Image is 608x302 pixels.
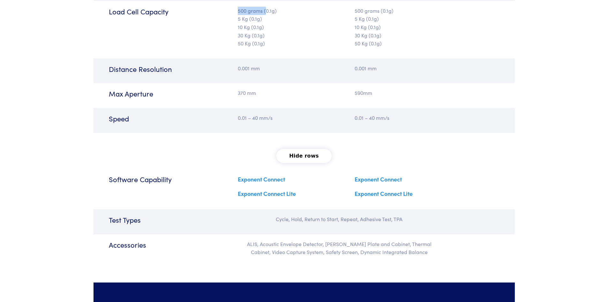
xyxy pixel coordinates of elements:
[238,175,285,183] a: Exponent Connect
[355,114,476,122] p: 0.01 – 40 mm/s
[355,175,402,183] a: Exponent Connect
[109,7,230,17] h6: Load Cell Capacity
[238,89,300,97] p: 370 mm
[355,7,476,48] p: 500 grams (0.1g) 5 Kg (0.1g) 10 Kg (0.1g) 30 Kg (0.1g) 50 Kg (0.1g)
[238,240,441,256] p: ALIS, Acoustic Envelope Detector, [PERSON_NAME] Plate and Cabinet, Thermal Cabinet, Video Capture...
[109,64,230,74] h6: Distance Resolution
[238,215,441,223] p: Cycle, Hold, Return to Start, Repeat, Adhesive Test, TPA
[355,89,476,97] p: 590mm
[109,240,230,250] h6: Accessories
[109,89,230,99] h6: Max Aperture
[355,190,413,197] a: Exponent Connect Lite
[238,7,300,48] p: 500 grams (0.1g) 5 Kg (0.1g) 10 Kg (0.1g) 30 Kg (0.1g) 50 Kg (0.1g)
[109,174,230,184] h6: Software Capability
[355,64,476,73] p: 0.001 mm
[276,149,332,163] button: Hide rows
[238,190,296,197] a: Exponent Connect Lite
[238,114,300,122] p: 0.01 – 40 mm/s
[109,215,230,225] h6: Test Types
[109,114,230,124] h6: Speed
[238,64,300,73] p: 0.001 mm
